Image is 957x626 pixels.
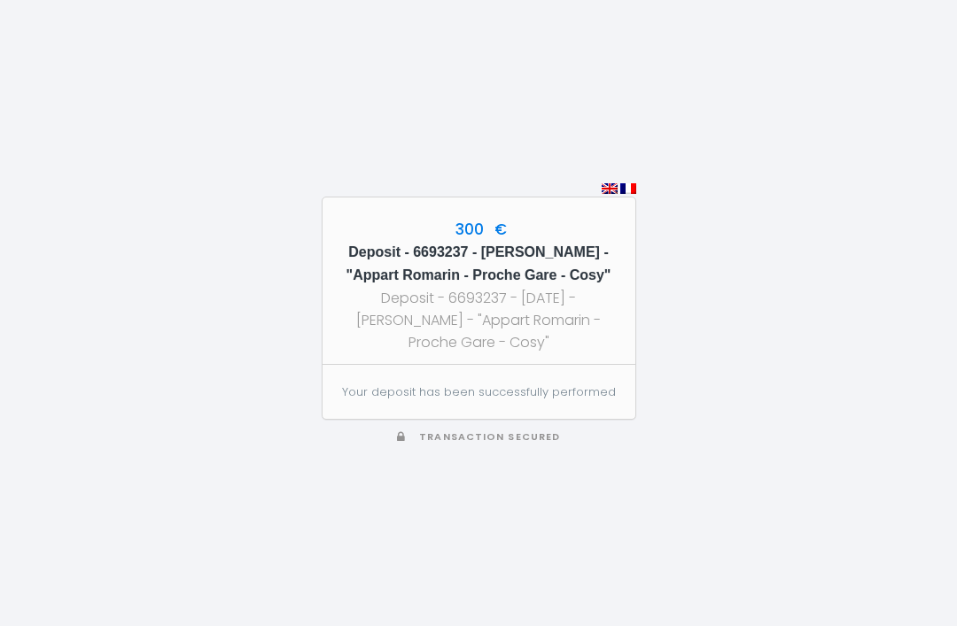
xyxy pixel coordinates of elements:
[341,383,615,401] p: Your deposit has been successfully performed
[602,183,618,194] img: en.png
[338,241,619,287] h5: Deposit - 6693237 - [PERSON_NAME] - "Appart Romarin - Proche Gare - Cosy"
[419,430,560,444] span: Transaction secured
[338,287,619,353] div: Deposit - 6693237 - [DATE] - [PERSON_NAME] - "Appart Romarin - Proche Gare - Cosy"
[620,183,636,194] img: fr.png
[451,219,507,240] span: 300 €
